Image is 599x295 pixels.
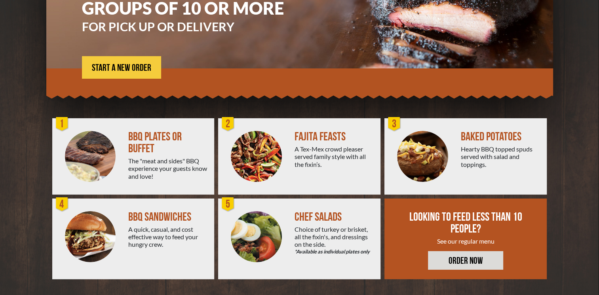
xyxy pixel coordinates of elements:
[386,116,402,132] div: 3
[220,197,236,212] div: 5
[295,145,374,168] div: A Tex-Mex crowd pleaser served family style with all the fixin’s.
[408,211,524,235] div: LOOKING TO FEED LESS THAN 10 PEOPLE?
[408,237,524,245] div: See our regular menu
[231,131,282,182] img: PEJ-Fajitas.png
[128,131,208,155] div: BBQ PLATES OR BUFFET
[231,211,282,262] img: Salad-Circle.png
[220,116,236,132] div: 2
[295,131,374,143] div: FAJITA FEASTS
[82,56,161,79] a: START A NEW ORDER
[128,157,208,180] div: The "meat and sides" BBQ experience your guests know and love!
[65,131,116,182] img: PEJ-BBQ-Buffet.png
[428,251,503,270] a: ORDER NOW
[461,131,540,143] div: BAKED POTATOES
[82,21,308,32] h3: FOR PICK UP OR DELIVERY
[65,211,116,262] img: PEJ-BBQ-Sandwich.png
[295,248,374,255] em: *Available as individual plates only
[128,225,208,248] div: A quick, casual, and cost effective way to feed your hungry crew.
[54,197,70,212] div: 4
[128,211,208,223] div: BBQ SANDWICHES
[295,211,374,223] div: CHEF SALADS
[461,145,540,168] div: Hearty BBQ topped spuds served with salad and toppings.
[54,116,70,132] div: 1
[92,63,151,73] span: START A NEW ORDER
[397,131,448,182] img: PEJ-Baked-Potato.png
[295,225,374,256] div: Choice of turkey or brisket, all the fixin's, and dressings on the side.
